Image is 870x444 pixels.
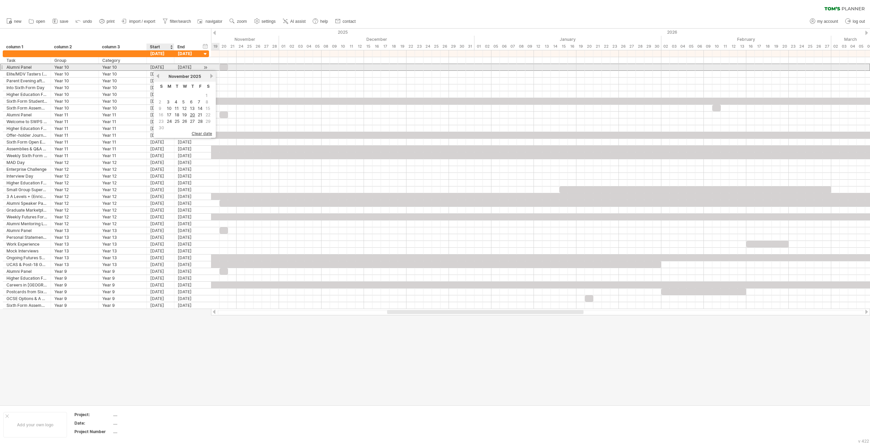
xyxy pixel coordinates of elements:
div: Sixth Form Assembly [6,105,47,111]
a: 4 [174,99,178,105]
a: 3 [166,99,170,105]
div: Year 12 [102,207,143,213]
div: [DATE] [147,91,174,98]
span: settings [262,19,276,24]
div: Work Experience [6,241,47,247]
a: print [98,17,117,26]
div: Monday, 16 February 2026 [746,43,755,50]
span: 29 [205,118,211,125]
div: Tuesday, 20 January 2026 [585,43,593,50]
div: Year 10 [102,84,143,91]
div: [DATE] [174,220,202,227]
a: 26 [181,118,188,125]
span: 1 [205,92,208,99]
div: [DATE] [174,227,202,234]
div: February 2026 [661,36,831,43]
div: Year 10 [102,64,143,70]
div: Year 11 [54,118,95,125]
div: [DATE] [174,50,202,57]
div: column 3 [102,44,143,50]
div: [DATE] [174,159,202,166]
div: Monday, 5 January 2026 [491,43,500,50]
div: Wednesday, 11 February 2026 [721,43,729,50]
div: [DATE] [174,214,202,220]
span: help [320,19,328,24]
div: Start [150,44,170,50]
div: [DATE] [147,159,174,166]
div: Tuesday, 30 December 2025 [457,43,466,50]
a: 10 [166,105,172,112]
span: Monday [168,84,171,89]
div: End [177,44,198,50]
div: Monday, 2 March 2026 [831,43,840,50]
div: Alumni Panel [6,64,47,70]
div: Year 12 [102,186,143,193]
div: Wednesday, 24 December 2025 [423,43,432,50]
span: my account [817,19,838,24]
a: 27 [189,118,195,125]
div: Year 12 [102,200,143,207]
div: Year 11 [54,125,95,132]
a: AI assist [281,17,308,26]
div: Year 11 [54,146,95,152]
div: Year 12 [102,173,143,179]
span: filter/search [170,19,191,24]
td: this is a weekend day [158,112,165,118]
a: zoom [228,17,249,26]
div: [DATE] [147,180,174,186]
a: 11 [174,105,179,112]
div: Year 12 [54,180,95,186]
div: Year 10 [54,64,95,70]
div: Personal Statement Clinics [6,234,47,241]
a: help [311,17,330,26]
div: Wednesday, 3 December 2025 [296,43,304,50]
div: Sixth Form Student Drop-ins [6,98,47,104]
div: Year 11 [54,152,95,159]
span: 2 [158,99,162,105]
div: Tuesday, 3 March 2026 [840,43,848,50]
div: Task [6,57,47,64]
span: open [36,19,45,24]
div: Year 12 [102,159,143,166]
div: January 2026 [474,36,661,43]
div: Tuesday, 2 December 2025 [288,43,296,50]
a: undo [74,17,94,26]
div: Thursday, 8 January 2026 [517,43,525,50]
div: [DATE] [174,139,202,145]
div: [DATE] [147,50,174,57]
div: Higher Education Fair (Apprenticeship-focused talk included) [6,125,47,132]
div: Year 13 [102,234,143,241]
div: Friday, 28 November 2025 [271,43,279,50]
div: Year 11 [102,132,143,138]
div: 3 A Levels + (Enrichment) [6,193,47,200]
div: Tuesday, 16 December 2025 [372,43,381,50]
div: Wednesday, 7 January 2026 [508,43,517,50]
div: [DATE] [147,105,174,111]
div: Wednesday, 18 February 2026 [763,43,772,50]
span: November [169,74,189,79]
a: open [27,17,47,26]
div: Monday, 1 December 2025 [279,43,288,50]
div: [DATE] [147,84,174,91]
div: [DATE] [147,125,174,132]
div: Weekly Sixth Form Communications [6,152,47,159]
div: Monday, 12 January 2026 [534,43,542,50]
div: Wednesday, 28 January 2026 [636,43,644,50]
div: MAD Day [6,159,47,166]
div: Higher Education Fair (Apprenticeship-focused talk included) [6,180,47,186]
div: Tuesday, 17 February 2026 [755,43,763,50]
div: Tuesday, 27 January 2026 [627,43,636,50]
td: this is a weekend day [205,112,212,118]
span: Wednesday [183,84,187,89]
a: previous [155,73,160,79]
div: Offer-holder Journey (videos/features) [6,132,47,138]
div: Year 10 [54,84,95,91]
div: [DATE] [174,166,202,172]
span: 30 [158,125,165,131]
a: 12 [181,105,187,112]
div: Elite/MDV Tasters (Delivered) [6,71,47,77]
a: new [5,17,23,26]
span: clear date [192,131,212,136]
div: [DATE] [147,173,174,179]
div: Year 11 [102,118,143,125]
